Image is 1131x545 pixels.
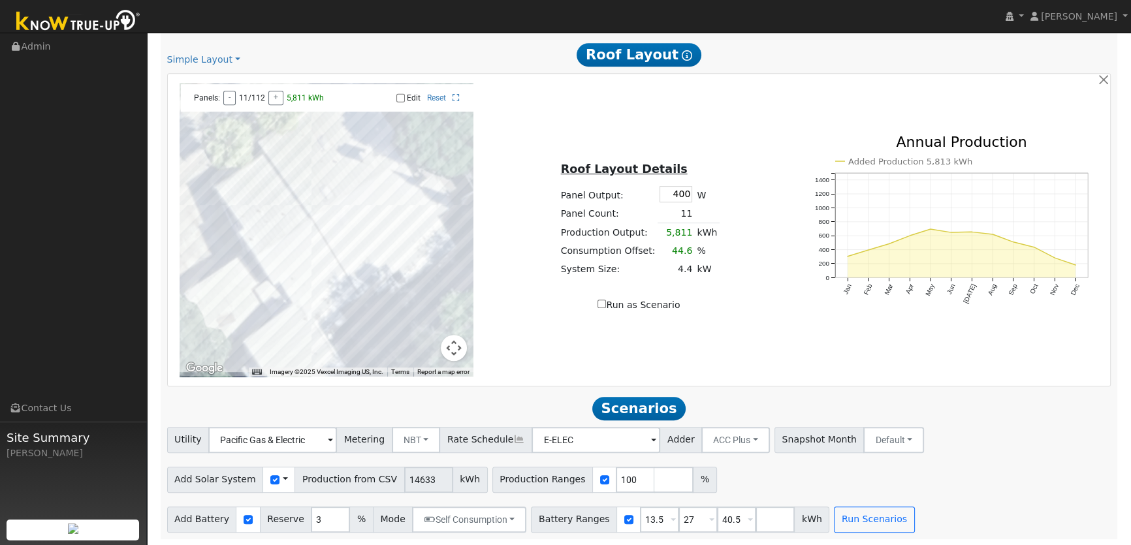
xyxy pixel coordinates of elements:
circle: onclick="" [950,231,953,234]
button: NBT [392,427,441,453]
span: 5,811 kWh [287,93,324,102]
text: Annual Production [896,134,1027,150]
div: [PERSON_NAME] [7,446,140,460]
input: Run as Scenario [597,300,606,308]
a: Open this area in Google Maps (opens a new window) [183,360,226,377]
text: Sep [1007,283,1019,296]
text: Dec [1070,283,1081,296]
span: Panels: [194,93,220,102]
input: Select a Rate Schedule [532,427,660,453]
circle: onclick="" [991,233,994,236]
label: Run as Scenario [597,298,680,312]
text: May [924,283,936,297]
td: 5,811 [658,223,695,242]
a: Terms [391,368,409,375]
span: Add Solar System [167,467,264,493]
button: + [268,91,283,105]
span: Snapshot Month [774,427,865,453]
td: kWh [695,223,720,242]
span: kWh [453,467,488,493]
text: [DATE] [962,283,977,304]
button: Default [863,427,924,453]
input: Select a Utility [208,427,337,453]
a: Reset [427,93,446,102]
span: % [349,506,373,533]
td: Panel Output: [558,183,658,204]
circle: onclick="" [867,249,869,251]
text: 200 [818,260,829,267]
text: Added Production 5,813 kWh [848,157,972,166]
span: Utility [167,427,210,453]
i: Show Help [682,50,692,61]
text: Aug [987,283,998,296]
span: Adder [660,427,702,453]
circle: onclick="" [887,243,890,245]
span: Site Summary [7,429,140,446]
td: Production Output: [558,223,658,242]
button: Keyboard shortcuts [252,367,261,377]
a: Full Screen [453,93,460,102]
span: Mode [373,506,413,533]
span: % [693,467,716,493]
span: kWh [794,506,829,533]
span: Battery Ranges [531,506,617,533]
td: System Size: [558,260,658,279]
span: Reserve [260,506,312,533]
text: Apr [904,283,915,295]
circle: onclick="" [1074,264,1077,266]
td: kW [695,260,720,279]
button: Run Scenarios [834,506,914,533]
img: Know True-Up [10,7,147,37]
circle: onclick="" [1012,241,1015,243]
img: retrieve [68,523,78,534]
span: Roof Layout [577,43,701,67]
text: Jan [842,283,853,295]
text: 800 [818,218,829,225]
a: Simple Layout [167,53,240,67]
text: Jun [946,283,957,295]
text: Nov [1049,283,1060,296]
span: Metering [336,427,392,453]
text: 1000 [814,204,829,211]
img: Google [183,360,226,377]
circle: onclick="" [1033,246,1036,249]
td: % [695,242,720,260]
span: Rate Schedule [439,427,532,453]
span: Imagery ©2025 Vexcel Imaging US, Inc. [270,368,383,375]
span: 11/112 [239,93,265,102]
button: Self Consumption [412,506,526,533]
a: Report a map error [417,368,470,375]
button: Map camera controls [441,335,467,361]
span: Scenarios [592,397,686,420]
circle: onclick="" [908,234,911,237]
td: 44.6 [658,242,695,260]
text: 1400 [814,176,829,183]
circle: onclick="" [970,230,973,233]
span: Production Ranges [492,467,593,493]
text: Feb [862,283,873,296]
span: Add Battery [167,506,237,533]
button: - [223,91,236,105]
span: Production from CSV [295,467,404,493]
text: 1200 [814,190,829,197]
text: Oct [1028,283,1040,295]
text: 600 [818,232,829,239]
td: Panel Count: [558,204,658,223]
u: Roof Layout Details [561,163,688,176]
td: 11 [658,204,695,223]
circle: onclick="" [1053,257,1056,259]
circle: onclick="" [929,228,932,230]
text: Mar [883,283,895,296]
td: Consumption Offset: [558,242,658,260]
circle: onclick="" [846,255,849,258]
button: ACC Plus [701,427,770,453]
text: 400 [818,246,829,253]
text: 0 [825,274,829,281]
span: [PERSON_NAME] [1041,11,1117,22]
label: Edit [407,93,421,102]
td: 4.4 [658,260,695,279]
td: W [695,183,720,204]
